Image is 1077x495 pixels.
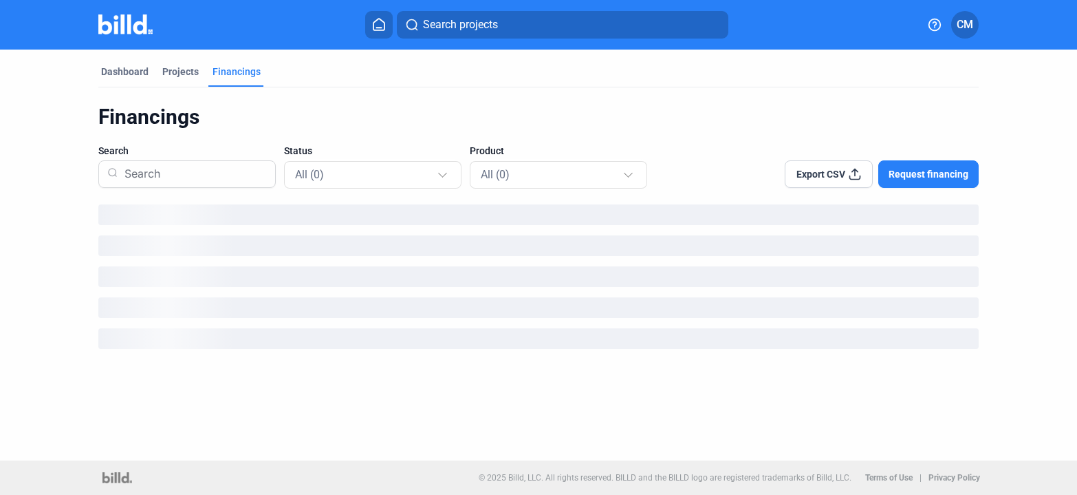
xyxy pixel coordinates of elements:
[865,473,913,483] b: Terms of Use
[102,472,132,483] img: logo
[98,235,979,256] div: loading
[481,168,510,181] span: All (0)
[213,65,261,78] div: Financings
[162,65,199,78] div: Projects
[889,167,968,181] span: Request financing
[957,17,973,33] span: CM
[98,266,979,287] div: loading
[796,167,845,181] span: Export CSV
[101,65,149,78] div: Dashboard
[397,11,728,39] button: Search projects
[928,473,980,483] b: Privacy Policy
[878,160,979,188] button: Request financing
[119,156,267,192] input: Search
[470,144,504,158] span: Product
[479,473,851,483] p: © 2025 Billd, LLC. All rights reserved. BILLD and the BILLD logo are registered trademarks of Bil...
[98,297,979,318] div: loading
[284,144,312,158] span: Status
[98,104,979,130] div: Financings
[295,168,324,181] span: All (0)
[98,328,979,349] div: loading
[785,160,873,188] button: Export CSV
[951,11,979,39] button: CM
[920,473,922,483] p: |
[98,204,979,225] div: loading
[423,17,498,33] span: Search projects
[98,144,129,158] span: Search
[98,14,153,34] img: Billd Company Logo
